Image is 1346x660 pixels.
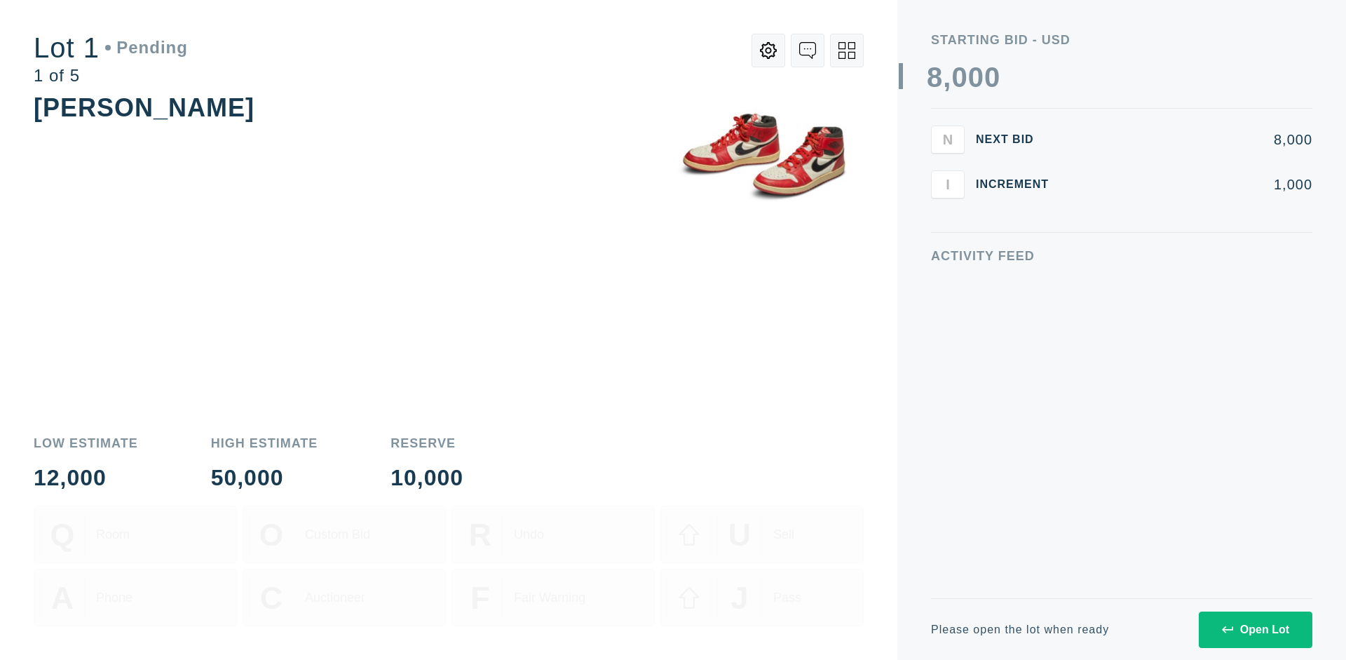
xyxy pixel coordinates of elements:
div: 10,000 [390,466,463,489]
div: Next Bid [976,134,1060,145]
div: Low Estimate [34,437,138,450]
div: Activity Feed [931,250,1312,262]
div: Please open the lot when ready [931,624,1109,635]
button: I [931,170,965,198]
div: Lot 1 [34,34,188,62]
div: 50,000 [211,466,318,489]
div: Pending [105,39,188,56]
div: Starting Bid - USD [931,34,1312,46]
div: 1 of 5 [34,67,188,84]
div: 8,000 [1071,133,1312,147]
div: 0 [984,63,1000,91]
button: N [931,126,965,154]
div: , [943,63,951,344]
div: Reserve [390,437,463,450]
div: 0 [968,63,984,91]
span: I [946,176,950,192]
div: 1,000 [1071,177,1312,191]
button: Open Lot [1199,612,1312,648]
div: Open Lot [1222,624,1289,636]
div: Increment [976,179,1060,190]
div: [PERSON_NAME] [34,93,254,122]
div: 8 [927,63,943,91]
div: 12,000 [34,466,138,489]
span: N [943,131,953,147]
div: 0 [951,63,967,91]
div: High Estimate [211,437,318,450]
